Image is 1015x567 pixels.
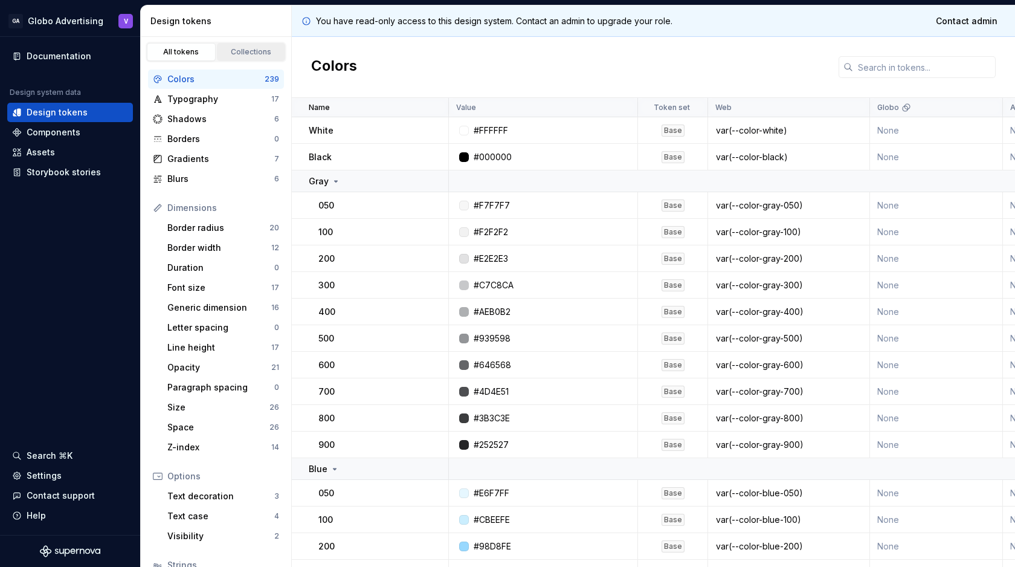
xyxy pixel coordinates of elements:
div: Blurs [167,173,274,185]
p: 200 [318,253,335,265]
p: 050 [318,199,334,212]
div: Components [27,126,80,138]
a: Settings [7,466,133,485]
a: Borders0 [148,129,284,149]
div: 0 [274,134,279,144]
td: None [870,245,1003,272]
div: #F2F2F2 [474,226,508,238]
div: Assets [27,146,55,158]
div: 0 [274,383,279,392]
p: Web [715,103,732,112]
p: 200 [318,540,335,552]
div: #F7F7F7 [474,199,510,212]
div: Design system data [10,88,81,97]
div: #AEB0B2 [474,306,511,318]
p: 600 [318,359,335,371]
a: Gradients7 [148,149,284,169]
div: Documentation [27,50,91,62]
div: Globo Advertising [28,15,103,27]
div: Dimensions [167,202,279,214]
a: Paragraph spacing0 [163,378,284,397]
div: 26 [269,403,279,412]
a: Design tokens [7,103,133,122]
h2: Colors [311,56,357,78]
a: Z-index14 [163,438,284,457]
a: Duration0 [163,258,284,277]
a: Storybook stories [7,163,133,182]
div: 21 [271,363,279,372]
div: Paragraph spacing [167,381,274,394]
div: 26 [269,423,279,432]
div: var(--color-gray-500) [709,332,869,345]
a: Components [7,123,133,142]
p: 100 [318,514,333,526]
div: Base [662,439,685,451]
div: var(--color-gray-200) [709,253,869,265]
div: #000000 [474,151,512,163]
p: Value [456,103,476,112]
div: var(--color-gray-900) [709,439,869,451]
div: var(--color-gray-400) [709,306,869,318]
td: None [870,144,1003,170]
div: All tokens [151,47,211,57]
span: Contact admin [936,15,997,27]
div: #E2E2E3 [474,253,508,265]
div: Size [167,401,269,413]
p: 500 [318,332,334,345]
div: Typography [167,93,271,105]
div: var(--color-blue-100) [709,514,869,526]
div: Design tokens [150,15,286,27]
div: Line height [167,342,271,354]
p: Blue [309,463,327,475]
div: var(--color-white) [709,125,869,137]
div: var(--color-black) [709,151,869,163]
a: Visibility2 [163,526,284,546]
div: #CBEEFE [474,514,510,526]
div: var(--color-blue-200) [709,540,869,552]
div: #4D4E51 [474,386,509,398]
div: Help [27,510,46,522]
td: None [870,272,1003,299]
p: 050 [318,487,334,499]
div: 6 [274,174,279,184]
div: var(--color-gray-800) [709,412,869,424]
div: Base [662,151,685,163]
p: 100 [318,226,333,238]
div: Z-index [167,441,271,453]
div: 7 [274,154,279,164]
div: Visibility [167,530,274,542]
a: Blurs6 [148,169,284,189]
button: Search ⌘K [7,446,133,465]
a: Contact admin [928,10,1005,32]
div: #E6F7FF [474,487,509,499]
div: 17 [271,283,279,293]
div: var(--color-gray-100) [709,226,869,238]
a: Documentation [7,47,133,66]
div: #252527 [474,439,509,451]
div: var(--color-gray-600) [709,359,869,371]
div: Settings [27,470,62,482]
div: var(--color-blue-050) [709,487,869,499]
td: None [870,480,1003,507]
div: Collections [221,47,282,57]
div: Base [662,253,685,265]
a: Size26 [163,398,284,417]
p: White [309,125,333,137]
div: Storybook stories [27,166,101,178]
div: Letter spacing [167,322,274,334]
p: 800 [318,412,335,424]
div: Opacity [167,361,271,374]
div: Base [662,306,685,318]
td: None [870,192,1003,219]
div: Base [662,514,685,526]
div: Text decoration [167,490,274,502]
a: Line height17 [163,338,284,357]
a: Supernova Logo [40,545,100,557]
div: 2 [274,531,279,541]
div: Borders [167,133,274,145]
input: Search in tokens... [853,56,996,78]
div: Gradients [167,153,274,165]
div: Base [662,199,685,212]
a: Font size17 [163,278,284,297]
a: Shadows6 [148,109,284,129]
